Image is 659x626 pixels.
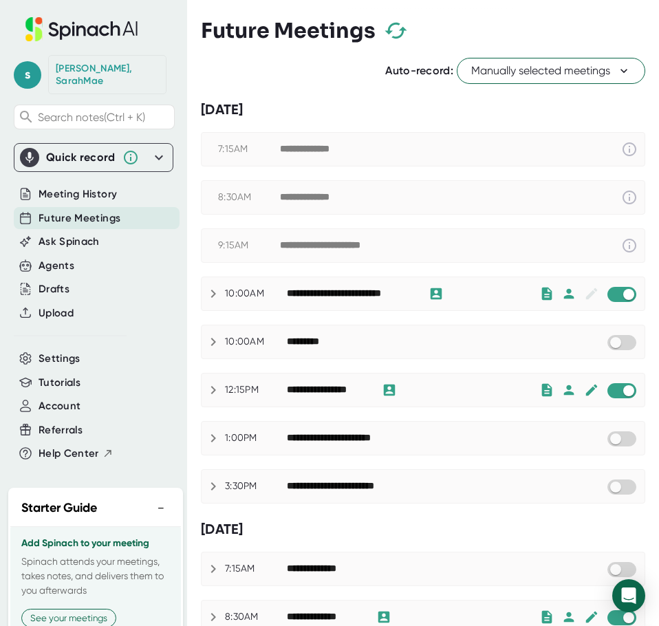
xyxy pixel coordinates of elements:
h2: Starter Guide [21,499,97,517]
div: 10:00AM [225,336,287,348]
button: Future Meetings [39,211,120,226]
button: Upload [39,305,74,321]
p: Spinach attends your meetings, takes notes, and delivers them to you afterwards [21,554,170,598]
div: 8:30AM [225,611,287,623]
button: Drafts [39,281,69,297]
button: Settings [39,351,80,367]
div: 9:15AM [218,239,280,252]
div: 8:30AM [218,191,280,204]
svg: This event has already passed [621,189,638,206]
div: 10:00AM [225,288,287,300]
div: 3:30PM [225,480,287,493]
button: Tutorials [39,375,80,391]
button: Ask Spinach [39,234,100,250]
span: Manually selected meetings [471,63,631,79]
span: s [14,61,41,89]
h3: Future Meetings [201,19,376,43]
div: 1:00PM [225,432,287,444]
button: Referrals [39,422,83,438]
span: Help Center [39,446,99,462]
div: Open Intercom Messenger [612,579,645,612]
div: [DATE] [201,101,645,118]
div: 7:15AM [218,143,280,155]
div: 12:15PM [225,384,287,396]
button: − [152,498,170,518]
button: Account [39,398,80,414]
button: Help Center [39,446,114,462]
button: Agents [39,258,74,274]
button: Manually selected meetings [457,58,645,84]
span: Search notes (Ctrl + K) [38,111,145,124]
div: 7:15AM [225,563,287,575]
svg: This event has already passed [621,141,638,158]
div: Vargas, SarahMae [56,63,159,87]
span: Auto-record: [385,64,453,77]
h3: Add Spinach to your meeting [21,538,170,549]
div: [DATE] [201,521,645,538]
div: Quick record [20,144,167,171]
div: Quick record [46,151,116,164]
button: Meeting History [39,186,117,202]
svg: This event has already passed [621,237,638,254]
